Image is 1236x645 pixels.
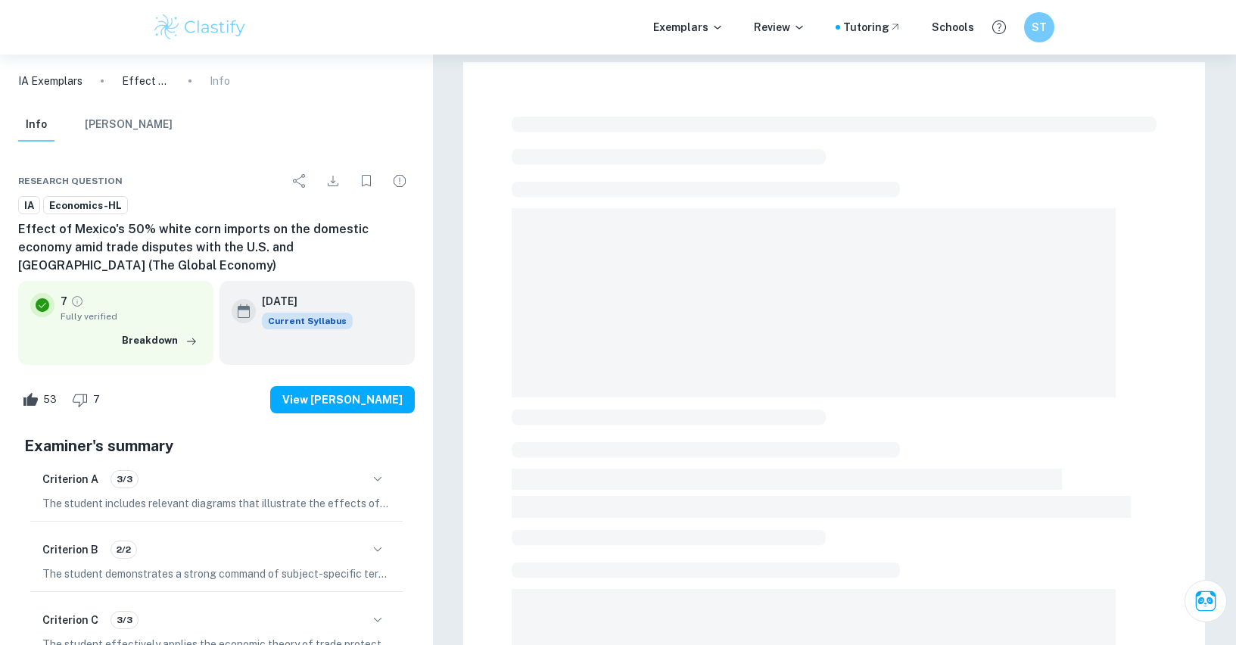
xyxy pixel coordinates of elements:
h6: Criterion C [42,612,98,628]
p: 7 [61,293,67,310]
h6: Criterion A [42,471,98,488]
span: Research question [18,174,123,188]
h6: ST [1030,19,1048,36]
button: Breakdown [118,329,201,352]
img: Clastify logo [152,12,248,42]
button: Ask Clai [1185,580,1227,622]
button: ST [1024,12,1054,42]
p: The student demonstrates a strong command of subject-specific terminology relevant to the chosen ... [42,566,391,582]
span: 3/3 [111,613,138,627]
a: Grade fully verified [70,294,84,308]
a: Tutoring [843,19,901,36]
div: Download [318,166,348,196]
span: 3/3 [111,472,138,486]
a: IA Exemplars [18,73,83,89]
span: 53 [35,392,65,407]
h6: Effect of Mexico's 50% white corn imports on the domestic economy amid trade disputes with the U.... [18,220,415,275]
span: Fully verified [61,310,201,323]
p: Effect of Mexico's 50% white corn imports on the domestic economy amid trade disputes with the U.... [122,73,170,89]
span: IA [19,198,39,213]
button: View [PERSON_NAME] [270,386,415,413]
div: Like [18,388,65,412]
p: Info [210,73,230,89]
button: Help and Feedback [986,14,1012,40]
span: Economics-HL [44,198,127,213]
span: 7 [85,392,108,407]
p: Exemplars [653,19,724,36]
div: This exemplar is based on the current syllabus. Feel free to refer to it for inspiration/ideas wh... [262,313,353,329]
div: Share [285,166,315,196]
h5: Examiner's summary [24,435,409,457]
a: IA [18,196,40,215]
span: 2/2 [111,543,136,556]
h6: Criterion B [42,541,98,558]
a: Schools [932,19,974,36]
div: Report issue [384,166,415,196]
button: [PERSON_NAME] [85,108,173,142]
a: Economics-HL [43,196,128,215]
p: The student includes relevant diagrams that illustrate the effects of the 50% tariff on white cor... [42,495,391,512]
div: Dislike [68,388,108,412]
button: Info [18,108,54,142]
p: Review [754,19,805,36]
div: Bookmark [351,166,381,196]
span: Current Syllabus [262,313,353,329]
h6: [DATE] [262,293,341,310]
